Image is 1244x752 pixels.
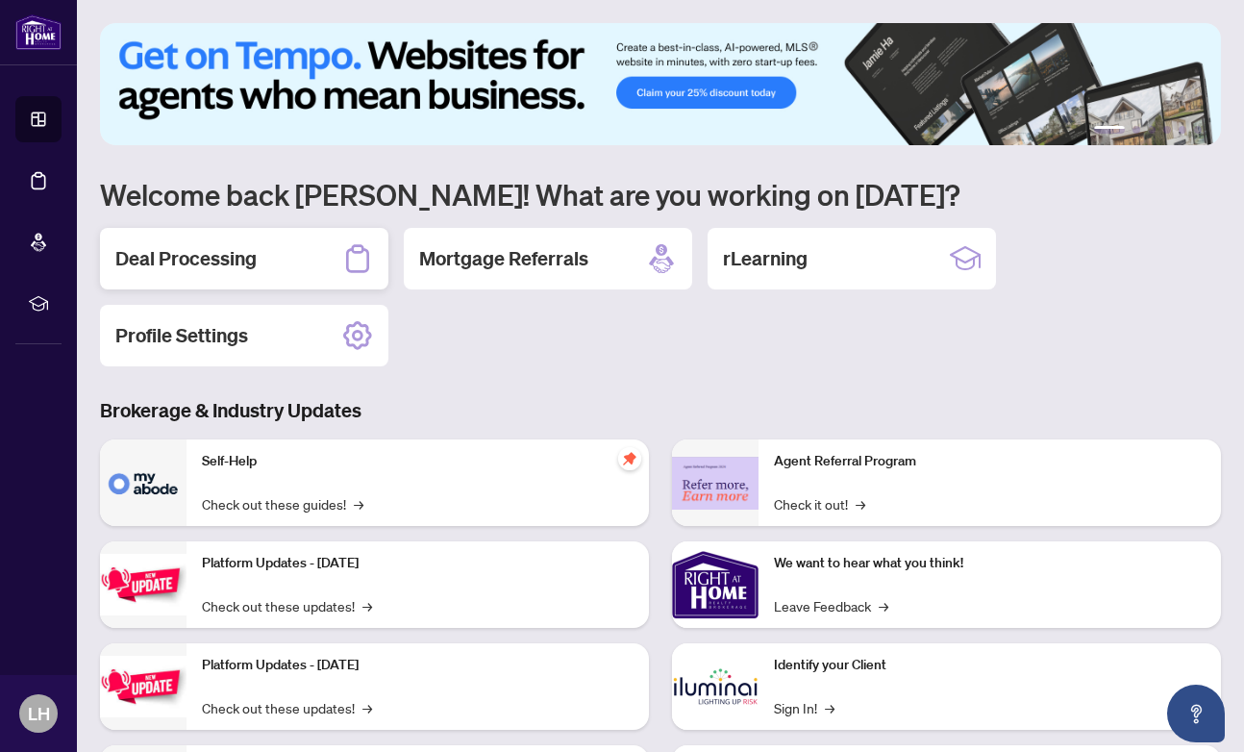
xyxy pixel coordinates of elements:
span: → [354,493,363,514]
img: logo [15,14,62,50]
img: Platform Updates - July 21, 2025 [100,554,187,614]
h2: Mortgage Referrals [419,245,588,272]
p: Platform Updates - [DATE] [202,655,634,676]
span: → [362,595,372,616]
button: 2 [1132,126,1140,134]
button: 1 [1094,126,1125,134]
span: LH [28,700,50,727]
span: → [856,493,865,514]
h1: Welcome back [PERSON_NAME]! What are you working on [DATE]? [100,176,1221,213]
p: We want to hear what you think! [774,553,1206,574]
button: 6 [1194,126,1202,134]
p: Identify your Client [774,655,1206,676]
h2: Profile Settings [115,322,248,349]
button: 4 [1163,126,1171,134]
img: Platform Updates - July 8, 2025 [100,656,187,716]
a: Check out these updates!→ [202,595,372,616]
button: 3 [1148,126,1156,134]
button: 5 [1179,126,1186,134]
a: Check it out!→ [774,493,865,514]
p: Self-Help [202,451,634,472]
h2: Deal Processing [115,245,257,272]
span: pushpin [618,447,641,470]
img: Identify your Client [672,643,759,730]
a: Leave Feedback→ [774,595,888,616]
a: Check out these updates!→ [202,697,372,718]
button: Open asap [1167,685,1225,742]
h3: Brokerage & Industry Updates [100,397,1221,424]
a: Check out these guides!→ [202,493,363,514]
h2: rLearning [723,245,808,272]
span: → [362,697,372,718]
p: Agent Referral Program [774,451,1206,472]
span: → [825,697,834,718]
img: We want to hear what you think! [672,541,759,628]
img: Slide 0 [100,23,1221,145]
img: Self-Help [100,439,187,526]
p: Platform Updates - [DATE] [202,553,634,574]
span: → [879,595,888,616]
img: Agent Referral Program [672,457,759,510]
a: Sign In!→ [774,697,834,718]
